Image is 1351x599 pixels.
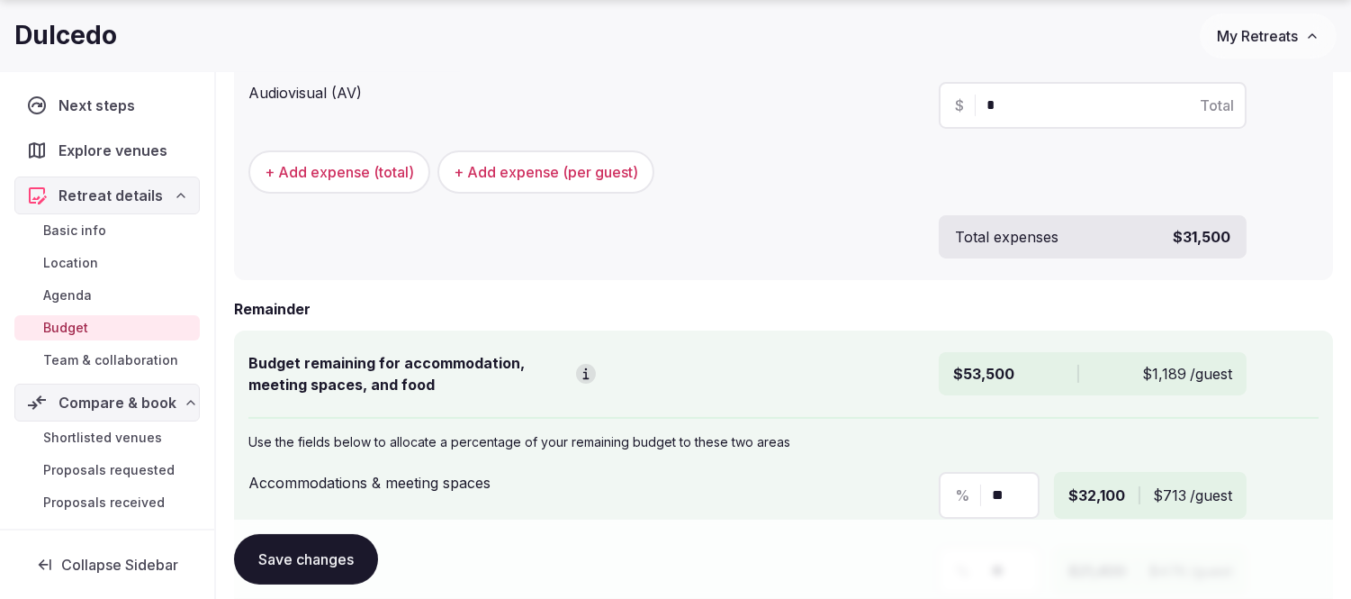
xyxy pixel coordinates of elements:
[955,95,964,116] span: $
[14,522,200,548] a: Contracts
[234,298,311,320] h2: Remainder
[1217,27,1298,45] span: My Retreats
[14,283,200,308] a: Agenda
[14,490,200,515] a: Proposals received
[43,351,178,369] span: Team & collaboration
[14,348,200,373] a: Team & collaboration
[14,250,200,276] a: Location
[59,185,163,206] span: Retreat details
[248,345,596,395] div: Budget remaining for accommodation, meeting spaces, and food
[61,556,178,574] span: Collapse Sidebar
[248,465,596,494] div: Accommodations & meeting spaces
[437,150,654,194] button: + Add expense (per guest)
[59,95,142,116] span: Next steps
[1153,485,1186,506] span: $713
[248,75,596,104] div: Audiovisual (AV)
[59,140,175,161] span: Explore venues
[14,315,200,340] a: Budget
[43,461,175,479] span: Proposals requested
[43,254,98,272] span: Location
[43,319,88,337] span: Budget
[14,18,117,53] h1: Dulcedo
[1186,363,1232,385] span: /guest
[14,458,200,483] a: Proposals requested
[59,392,176,413] span: Compare & book
[43,222,106,240] span: Basic info
[14,132,200,169] a: Explore venues
[234,534,378,585] button: Save changes
[1200,95,1234,116] span: Total
[43,494,165,512] span: Proposals received
[1186,485,1232,506] span: /guest
[1200,14,1337,59] button: My Retreats
[43,286,92,304] span: Agenda
[14,545,200,585] button: Collapse Sidebar
[1068,485,1125,506] span: $32,100
[1173,226,1230,248] span: $31,500
[1142,363,1186,385] span: $1,189
[953,363,1014,385] span: $53,500
[14,425,200,450] a: Shortlisted venues
[248,433,1319,451] p: Use the fields below to allocate a percentage of your remaining budget to these two areas
[43,429,162,447] span: Shortlisted venues
[14,218,200,243] a: Basic info
[248,150,430,194] button: + Add expense (total)
[955,226,1058,248] span: Total expenses
[955,485,969,506] span: %
[43,526,104,544] span: Contracts
[14,86,200,124] a: Next steps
